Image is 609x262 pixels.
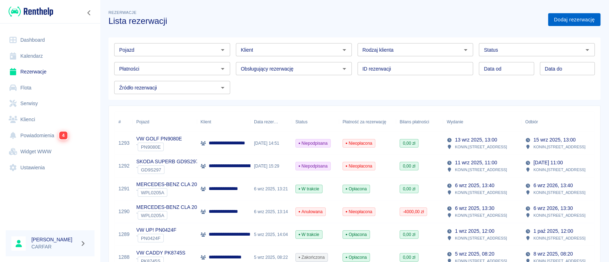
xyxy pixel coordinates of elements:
[533,189,585,196] p: KONIN , [STREET_ADDRESS]
[400,163,418,169] span: 0,00 zł
[59,132,67,139] span: 4
[339,45,349,55] button: Otwórz
[136,165,198,174] div: `
[455,235,507,241] p: KONIN , [STREET_ADDRESS]
[533,212,585,219] p: KONIN , [STREET_ADDRESS]
[533,136,575,144] p: 15 wrz 2025, 13:00
[343,254,370,261] span: Opłacona
[136,204,226,211] p: MERCEDES-BENZ CLA 200 WPL0205A
[296,209,325,215] span: Anulowana
[400,254,418,261] span: 0,00 zł
[533,166,585,173] p: KONIN , [STREET_ADDRESS]
[295,112,308,132] div: Status
[6,144,95,160] a: Widget WWW
[6,48,95,64] a: Kalendarz
[138,213,167,218] span: WPL0205A
[84,8,95,17] button: Zwiń nawigację
[6,127,95,144] a: Powiadomienia4
[548,13,600,26] a: Dodaj rezerwację
[138,236,163,241] span: PN0424F
[6,6,53,17] a: Renthelp logo
[136,211,226,220] div: `
[343,186,370,192] span: Opłacona
[218,83,228,93] button: Otwórz
[533,250,573,258] p: 8 wrz 2025, 08:20
[136,249,185,257] p: VW CADDY PK8745S
[138,167,164,173] span: GD9S297
[278,117,288,127] button: Sort
[250,223,292,246] div: 5 wrz 2025, 14:04
[455,189,507,196] p: KONIN , [STREET_ADDRESS]
[6,160,95,176] a: Ustawienia
[218,45,228,55] button: Otwórz
[118,112,121,132] div: #
[136,188,226,197] div: `
[540,62,595,75] input: DD.MM.YYYY
[108,16,542,26] h3: Lista rezerwacji
[455,136,497,144] p: 13 wrz 2025, 13:00
[296,231,322,238] span: W trakcie
[533,182,573,189] p: 6 wrz 2026, 13:40
[136,234,176,242] div: `
[292,112,339,132] div: Status
[339,112,396,132] div: Płatność za rezerwację
[136,143,182,151] div: `
[250,178,292,200] div: 6 wrz 2025, 13:21
[136,158,198,165] p: SKODA SUPERB GD9S297
[343,231,370,238] span: Opłacona
[343,140,375,147] span: Nieopłacona
[6,80,95,96] a: Flota
[6,64,95,80] a: Rezerwacje
[296,163,330,169] span: Niepodpisana
[136,112,149,132] div: Pojazd
[138,190,167,195] span: WPL0205A
[250,112,292,132] div: Data rezerwacji
[342,112,386,132] div: Płatność za rezerwację
[118,253,130,261] a: 1288
[6,96,95,112] a: Serwisy
[447,112,463,132] div: Wydanie
[522,112,600,132] div: Odbiór
[396,112,443,132] div: Bilans płatności
[9,6,53,17] img: Renthelp logo
[443,112,522,132] div: Wydanie
[250,132,292,155] div: [DATE] 14:51
[533,159,563,166] p: [DATE] 11:00
[455,144,507,150] p: KONIN , [STREET_ADDRESS]
[400,112,429,132] div: Bilans płatności
[339,64,349,74] button: Otwórz
[533,205,573,212] p: 6 wrz 2026, 13:30
[400,186,418,192] span: 0,00 zł
[250,155,292,178] div: [DATE] 15:29
[296,140,330,147] span: Niepodpisana
[118,162,130,170] a: 1292
[533,235,585,241] p: KONIN , [STREET_ADDRESS]
[582,45,592,55] button: Otwórz
[201,112,211,132] div: Klient
[455,212,507,219] p: KONIN , [STREET_ADDRESS]
[118,208,130,215] a: 1290
[343,209,375,215] span: Nieopłacona
[455,205,494,212] p: 6 wrz 2025, 13:30
[138,144,163,150] span: PN9080E
[455,182,494,189] p: 6 wrz 2025, 13:40
[250,200,292,223] div: 6 wrz 2025, 13:14
[479,62,534,75] input: DD.MM.YYYY
[455,166,507,173] p: KONIN , [STREET_ADDRESS]
[538,117,548,127] button: Sort
[197,112,250,132] div: Klient
[6,112,95,128] a: Klienci
[31,236,77,243] h6: [PERSON_NAME]
[136,181,226,188] p: MERCEDES-BENZ CLA 200 WPL0205A
[455,250,494,258] p: 5 wrz 2025, 08:20
[455,159,497,166] p: 11 wrz 2025, 11:00
[133,112,197,132] div: Pojazd
[461,45,471,55] button: Otwórz
[533,227,573,235] p: 1 paź 2025, 12:00
[343,163,375,169] span: Nieopłacona
[533,144,585,150] p: KONIN , [STREET_ADDRESS]
[218,64,228,74] button: Otwórz
[463,117,473,127] button: Sort
[136,135,182,143] p: VW GOLF PN9080E
[400,209,427,215] span: -4000,00 zł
